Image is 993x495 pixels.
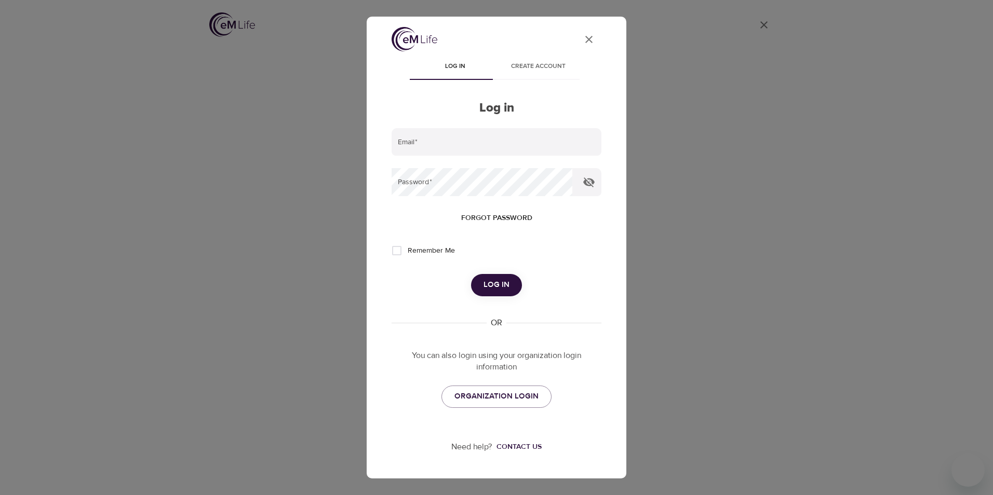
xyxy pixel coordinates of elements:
[484,278,509,292] span: Log in
[492,442,542,452] a: Contact us
[454,390,539,403] span: ORGANIZATION LOGIN
[461,212,532,225] span: Forgot password
[576,27,601,52] button: close
[441,386,552,407] a: ORGANIZATION LOGIN
[487,317,506,329] div: OR
[451,441,492,453] p: Need help?
[392,27,437,51] img: logo
[392,350,601,374] p: You can also login using your organization login information
[457,209,536,228] button: Forgot password
[496,442,542,452] div: Contact us
[420,61,490,72] span: Log in
[503,61,573,72] span: Create account
[392,55,601,80] div: disabled tabs example
[471,274,522,296] button: Log in
[392,101,601,116] h2: Log in
[408,245,455,256] span: Remember Me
